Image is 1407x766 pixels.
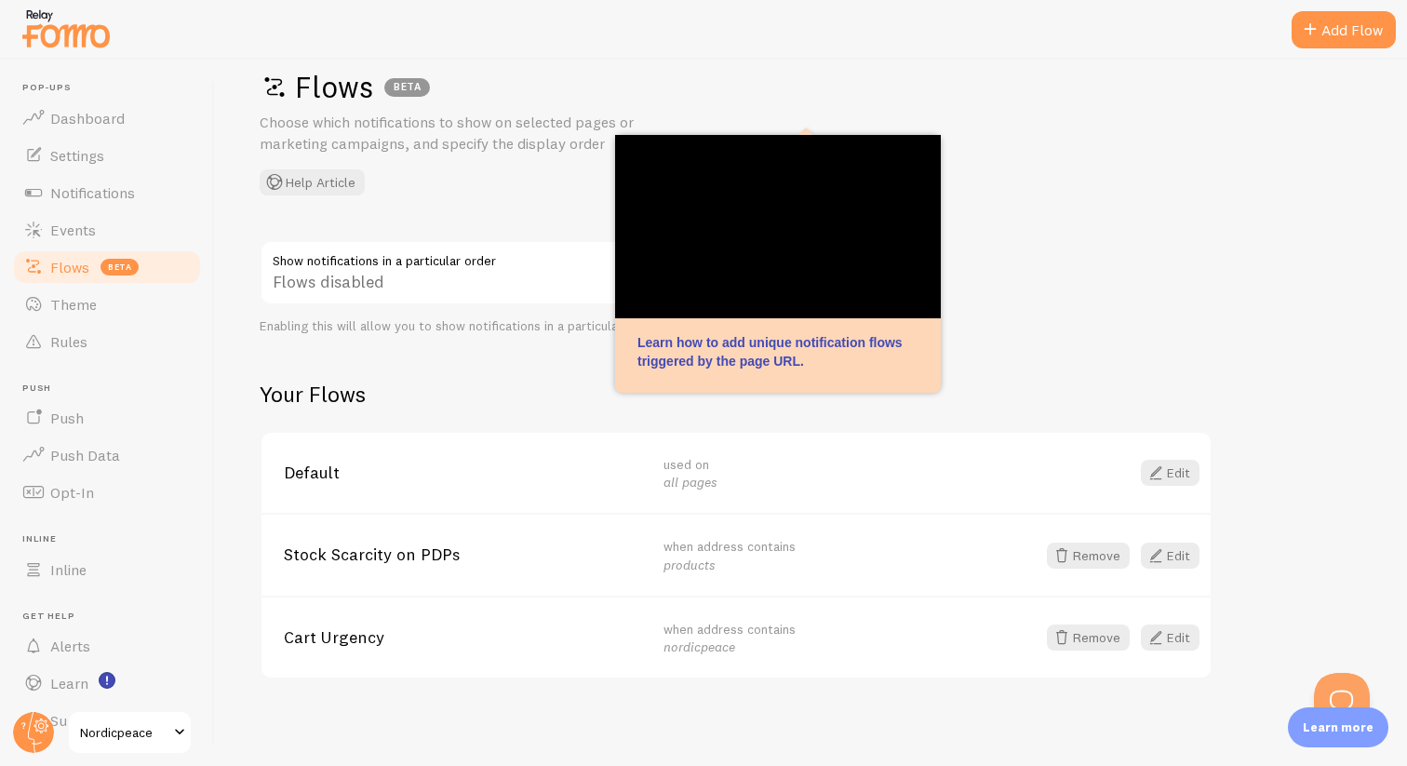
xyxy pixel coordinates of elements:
span: Dashboard [50,109,125,128]
div: Flows disabled [260,240,818,308]
div: BETA [384,78,430,97]
span: Notifications [50,183,135,202]
em: products [663,557,716,573]
h2: Your Flows [260,380,1213,409]
a: Support [11,702,203,739]
a: Dashboard [11,100,203,137]
a: Learn [11,665,203,702]
p: Learn how to add unique notification flows triggered by the page URL. [637,333,918,370]
button: Remove [1047,543,1130,569]
img: fomo-relay-logo-orange.svg [20,5,113,52]
a: Push [11,399,203,437]
a: Events [11,211,203,249]
em: all pages [663,474,717,491]
a: Alerts [11,627,203,665]
span: Flows [50,258,89,276]
a: Flows beta [11,249,203,286]
a: Edit [1141,543,1199,569]
span: Theme [50,295,97,314]
span: Push Data [50,446,120,464]
div: Learn more [1288,707,1388,747]
span: Settings [50,146,104,165]
span: Default [284,464,641,481]
a: Opt-In [11,474,203,511]
a: Theme [11,286,203,323]
a: Edit [1141,625,1199,651]
h1: Flows [260,68,1351,106]
span: when address contains [663,538,796,572]
span: Learn [50,674,88,692]
span: Inline [22,533,203,545]
a: Push Data [11,437,203,474]
svg: <p>Watch New Feature Tutorials!</p> [99,672,115,689]
span: Cart Urgency [284,629,641,646]
span: Push [22,383,203,395]
span: used on [663,456,717,491]
span: Events [50,221,96,239]
button: Help Article [260,169,365,195]
p: Choose which notifications to show on selected pages or marketing campaigns, and specify the disp... [260,112,706,155]
p: Learn more [1303,719,1373,736]
a: Notifications [11,174,203,211]
button: Remove [1047,625,1130,651]
a: Inline [11,551,203,588]
span: Alerts [50,637,90,655]
span: Stock Scarcity on PDPs [284,546,641,563]
span: Inline [50,560,87,579]
span: Pop-ups [22,82,203,94]
span: Opt-In [50,483,94,502]
div: Enabling this will allow you to show notifications in a particular order [260,318,818,335]
span: beta [100,259,139,275]
em: nordicpeace [663,638,735,655]
span: Nordicpeace [80,721,168,744]
span: when address contains [663,621,796,655]
span: Get Help [22,611,203,623]
a: Settings [11,137,203,174]
a: Rules [11,323,203,360]
a: Edit [1141,460,1199,486]
a: Nordicpeace [67,710,193,755]
span: Push [50,409,84,427]
iframe: Help Scout Beacon - Open [1314,673,1370,729]
span: Rules [50,332,87,351]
